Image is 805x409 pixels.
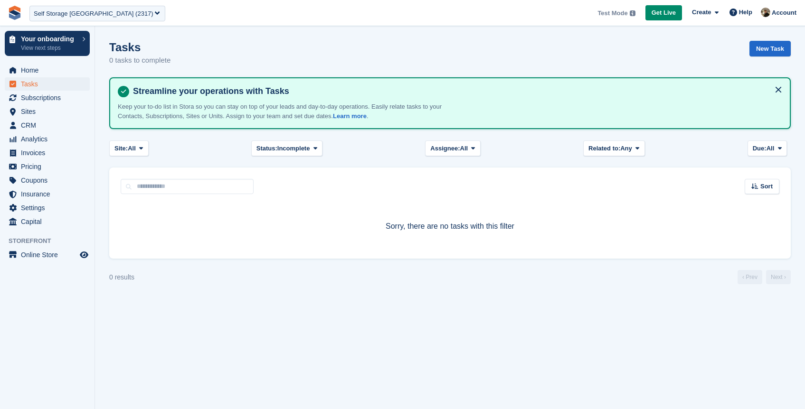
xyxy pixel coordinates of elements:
[109,41,170,54] h1: Tasks
[251,140,322,156] button: Status: Incomplete
[425,140,481,156] button: Assignee: All
[333,112,367,120] a: Learn more
[430,144,460,153] span: Assignee:
[772,8,796,18] span: Account
[5,132,90,146] a: menu
[630,10,635,16] img: icon-info-grey-7440780725fd019a000dd9b08b2336e03edf1995a4989e88bcd33f0948082b44.svg
[749,41,791,56] a: New Task
[692,8,711,17] span: Create
[739,8,752,17] span: Help
[5,215,90,228] a: menu
[21,132,78,146] span: Analytics
[748,140,787,156] button: Due: All
[5,160,90,173] a: menu
[21,77,78,91] span: Tasks
[597,9,627,18] span: Test Mode
[5,174,90,187] a: menu
[21,187,78,201] span: Insurance
[109,272,134,282] div: 0 results
[5,146,90,159] a: menu
[645,5,682,21] a: Get Live
[588,144,620,153] span: Related to:
[21,44,77,52] p: View next steps
[5,105,90,118] a: menu
[8,6,22,20] img: stora-icon-8386f47178a22dfd0bd8f6a31ec36ba5ce8667c1dd55bd0f319d3a0aa187defe.svg
[766,270,791,284] a: Next
[5,64,90,77] a: menu
[118,102,450,121] p: Keep your to-do list in Stora so you can stay on top of your leads and day-to-day operations. Eas...
[21,91,78,104] span: Subscriptions
[21,105,78,118] span: Sites
[121,221,779,232] p: Sorry, there are no tasks with this filter
[21,64,78,77] span: Home
[109,140,149,156] button: Site: All
[21,36,77,42] p: Your onboarding
[78,249,90,260] a: Preview store
[460,144,468,153] span: All
[753,144,767,153] span: Due:
[21,174,78,187] span: Coupons
[652,8,676,18] span: Get Live
[5,77,90,91] a: menu
[736,270,793,284] nav: Page
[21,119,78,132] span: CRM
[767,144,775,153] span: All
[256,144,277,153] span: Status:
[5,119,90,132] a: menu
[129,86,782,97] h4: Streamline your operations with Tasks
[5,31,90,56] a: Your onboarding View next steps
[738,270,762,284] a: Previous
[34,9,153,19] div: Self Storage [GEOGRAPHIC_DATA] (2317)
[277,144,310,153] span: Incomplete
[5,248,90,261] a: menu
[620,144,632,153] span: Any
[761,8,770,17] img: Oliver Bruce
[114,144,128,153] span: Site:
[5,91,90,104] a: menu
[21,215,78,228] span: Capital
[21,160,78,173] span: Pricing
[21,201,78,214] span: Settings
[21,146,78,159] span: Invoices
[128,144,136,153] span: All
[5,187,90,201] a: menu
[583,140,644,156] button: Related to: Any
[9,236,95,246] span: Storefront
[5,201,90,214] a: menu
[21,248,78,261] span: Online Store
[760,182,773,191] span: Sort
[109,55,170,66] p: 0 tasks to complete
